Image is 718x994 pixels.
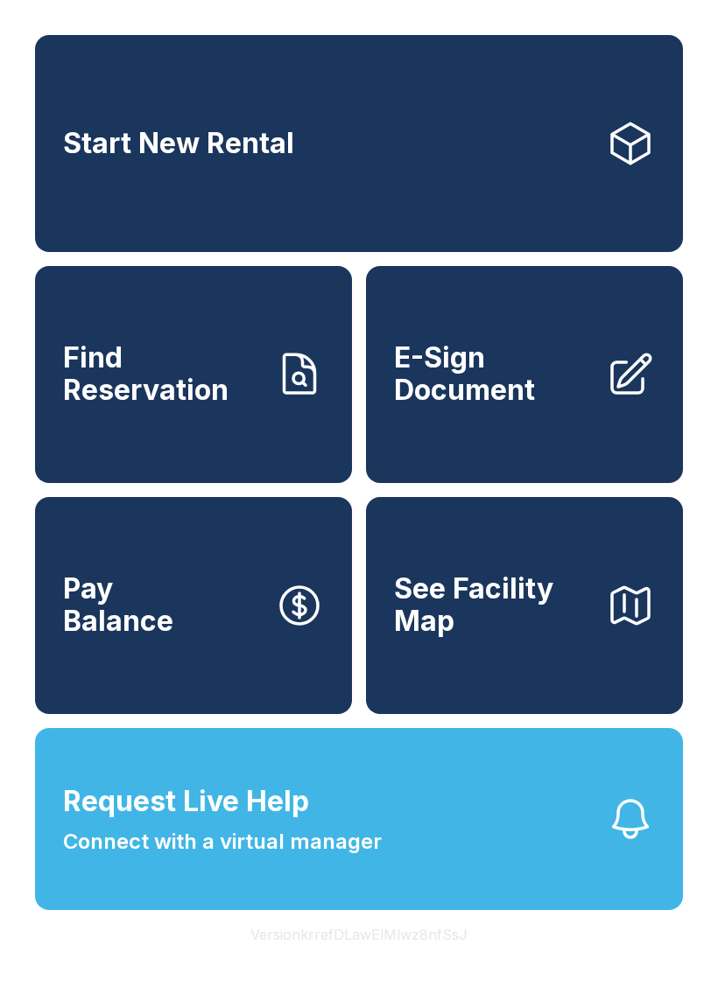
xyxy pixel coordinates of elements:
button: VersionkrrefDLawElMlwz8nfSsJ [236,910,482,959]
a: Find Reservation [35,266,352,483]
span: Find Reservation [63,342,261,406]
span: Pay Balance [63,573,173,637]
span: Connect with a virtual manager [63,826,382,857]
span: Start New Rental [63,128,294,160]
span: Request Live Help [63,780,309,822]
a: Start New Rental [35,35,683,252]
button: See Facility Map [366,497,683,714]
a: E-Sign Document [366,266,683,483]
span: E-Sign Document [394,342,592,406]
span: See Facility Map [394,573,592,637]
button: PayBalance [35,497,352,714]
button: Request Live HelpConnect with a virtual manager [35,728,683,910]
